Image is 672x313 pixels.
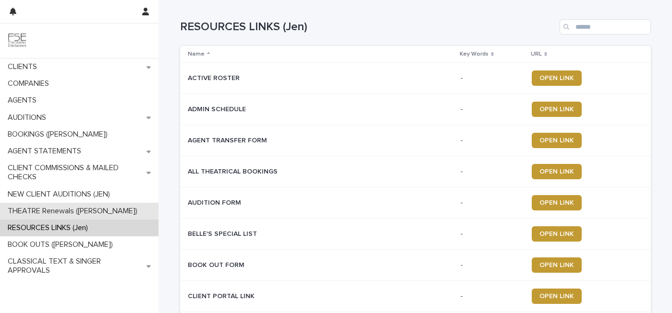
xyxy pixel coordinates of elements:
p: ALL THEATRICAL BOOKINGS [188,166,280,176]
span: OPEN LINK [539,262,574,268]
span: OPEN LINK [539,168,574,175]
p: BOOK OUT FORM [188,259,246,269]
tr: AUDITION FORMAUDITION FORM -OPEN LINK [180,187,651,219]
p: - [461,230,524,238]
tr: ADMIN SCHEDULEADMIN SCHEDULE -OPEN LINK [180,94,651,125]
p: - [461,137,524,145]
span: OPEN LINK [539,199,574,206]
a: OPEN LINK [532,133,582,148]
img: 9JgRvJ3ETPGCJDhvPVA5 [8,31,27,50]
p: - [461,261,524,269]
a: OPEN LINK [532,195,582,210]
tr: CLIENT PORTAL LINKCLIENT PORTAL LINK -OPEN LINK [180,281,651,312]
p: AUDITION FORM [188,197,243,207]
a: OPEN LINK [532,70,582,86]
p: URL [531,49,542,59]
p: COMPANIES [4,79,57,88]
p: CLIENT COMMISSIONS & MAILED CHECKS [4,163,147,182]
a: OPEN LINK [532,257,582,273]
a: OPEN LINK [532,164,582,179]
p: - [461,199,524,207]
p: CLIENTS [4,62,45,71]
tr: AGENT TRANSFER FORMAGENT TRANSFER FORM -OPEN LINK [180,125,651,156]
span: OPEN LINK [539,293,574,300]
p: Name [188,49,205,59]
p: BOOK OUTS ([PERSON_NAME]) [4,240,121,249]
p: - [461,105,524,114]
p: - [461,168,524,176]
p: - [461,74,524,82]
p: BOOKINGS ([PERSON_NAME]) [4,130,115,139]
p: AGENTS [4,96,44,105]
a: OPEN LINK [532,289,582,304]
p: AGENT TRANSFER FORM [188,135,269,145]
p: ADMIN SCHEDULE [188,104,248,114]
span: OPEN LINK [539,75,574,81]
p: CLASSICAL TEXT & SINGER APPROVALS [4,257,147,275]
p: NEW CLIENT AUDITIONS (JEN) [4,190,118,199]
p: Key Words [460,49,489,59]
p: RESOURCES LINKS (Jen) [4,223,96,232]
tr: ACTIVE ROSTERACTIVE ROSTER -OPEN LINK [180,63,651,94]
input: Search [560,19,651,35]
p: THEATRE Renewals ([PERSON_NAME]) [4,207,145,216]
tr: BELLE'S SPECIAL LISTBELLE'S SPECIAL LIST -OPEN LINK [180,219,651,250]
tr: BOOK OUT FORMBOOK OUT FORM -OPEN LINK [180,250,651,281]
p: - [461,292,524,301]
span: OPEN LINK [539,137,574,144]
p: CLIENT PORTAL LINK [188,290,257,301]
p: AUDITIONS [4,113,54,122]
h1: RESOURCES LINKS (Jen) [180,20,556,34]
tr: ALL THEATRICAL BOOKINGSALL THEATRICAL BOOKINGS -OPEN LINK [180,156,651,187]
a: OPEN LINK [532,102,582,117]
p: AGENT STATEMENTS [4,147,89,156]
a: OPEN LINK [532,226,582,242]
span: OPEN LINK [539,231,574,237]
p: BELLE'S SPECIAL LIST [188,228,259,238]
p: ACTIVE ROSTER [188,72,242,82]
span: OPEN LINK [539,106,574,113]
